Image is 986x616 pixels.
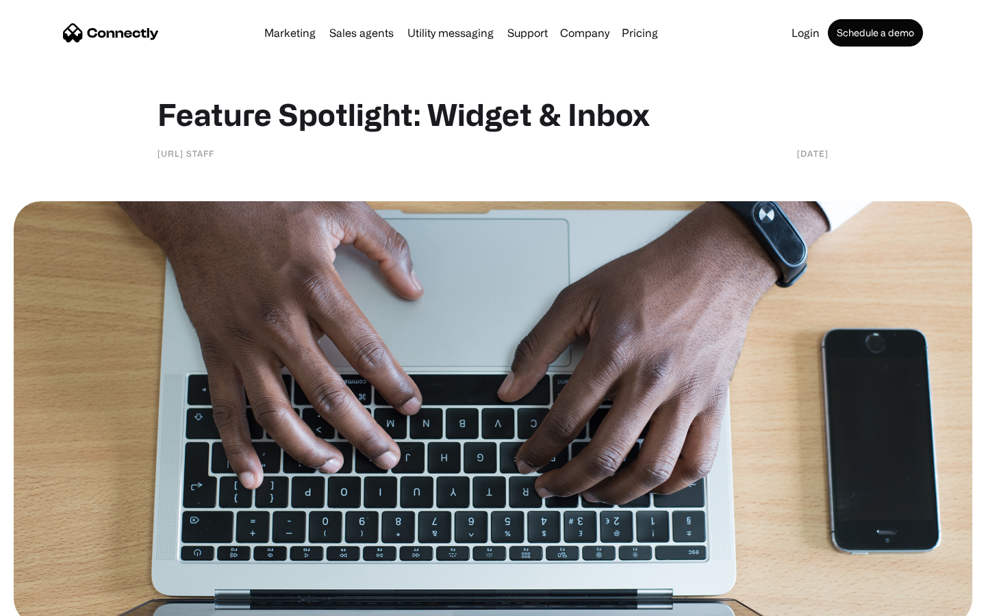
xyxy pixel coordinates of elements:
div: [URL] staff [157,146,214,160]
h1: Feature Spotlight: Widget & Inbox [157,96,829,133]
a: Support [502,27,553,38]
a: Login [786,27,825,38]
a: Utility messaging [402,27,499,38]
a: Marketing [259,27,321,38]
a: Schedule a demo [828,19,923,47]
div: [DATE] [797,146,829,160]
div: Company [560,23,609,42]
a: Pricing [616,27,663,38]
a: Sales agents [324,27,399,38]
